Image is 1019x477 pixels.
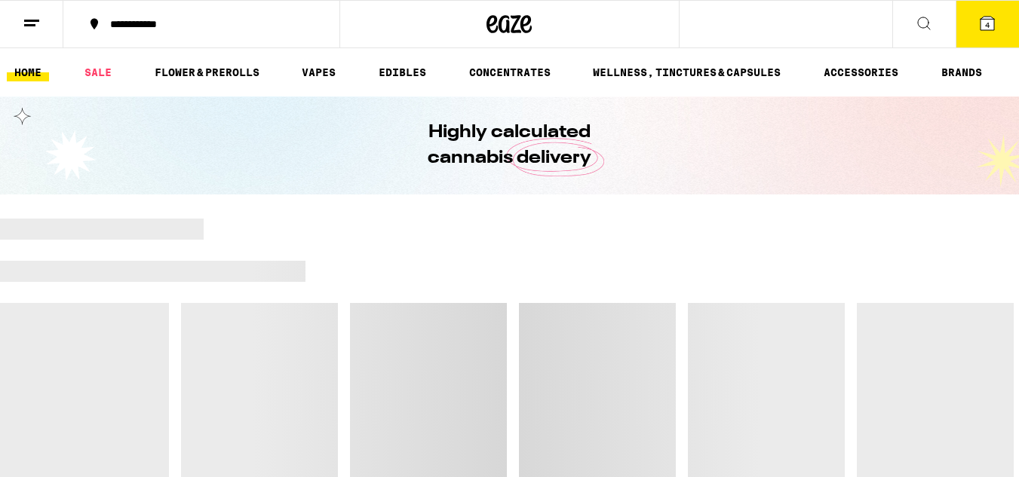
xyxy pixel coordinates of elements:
[985,20,990,29] span: 4
[462,63,558,81] a: CONCENTRATES
[147,63,267,81] a: FLOWER & PREROLLS
[294,63,343,81] a: VAPES
[371,63,434,81] a: EDIBLES
[816,63,906,81] a: ACCESSORIES
[934,63,990,81] a: BRANDS
[7,63,49,81] a: HOME
[77,63,119,81] a: SALE
[385,120,634,171] h1: Highly calculated cannabis delivery
[585,63,788,81] a: WELLNESS, TINCTURES & CAPSULES
[956,1,1019,47] button: 4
